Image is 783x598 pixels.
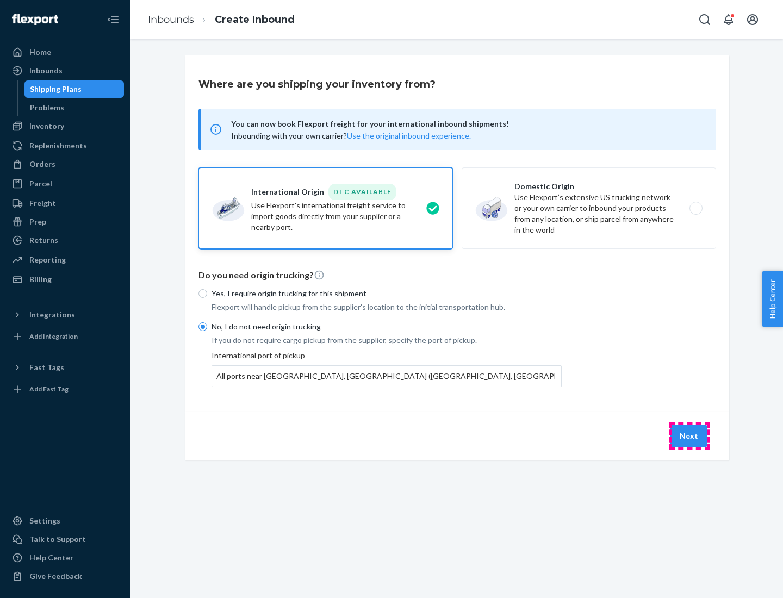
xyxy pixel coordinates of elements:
[7,117,124,135] a: Inventory
[7,531,124,548] a: Talk to Support
[29,47,51,58] div: Home
[7,251,124,269] a: Reporting
[29,178,52,189] div: Parcel
[7,359,124,376] button: Fast Tags
[29,254,66,265] div: Reporting
[139,4,303,36] ol: breadcrumbs
[7,62,124,79] a: Inbounds
[7,213,124,231] a: Prep
[762,271,783,327] button: Help Center
[24,80,125,98] a: Shipping Plans
[198,77,436,91] h3: Where are you shipping your inventory from?
[742,9,763,30] button: Open account menu
[7,137,124,154] a: Replenishments
[231,131,471,140] span: Inbounding with your own carrier?
[7,155,124,173] a: Orders
[29,121,64,132] div: Inventory
[198,289,207,298] input: Yes, I require origin trucking for this shipment
[29,571,82,582] div: Give Feedback
[7,271,124,288] a: Billing
[198,269,716,282] p: Do you need origin trucking?
[29,198,56,209] div: Freight
[148,14,194,26] a: Inbounds
[29,362,64,373] div: Fast Tags
[7,328,124,345] a: Add Integration
[670,425,707,447] button: Next
[24,99,125,116] a: Problems
[12,14,58,25] img: Flexport logo
[102,9,124,30] button: Close Navigation
[231,117,703,130] span: You can now book Flexport freight for your international inbound shipments!
[29,534,86,545] div: Talk to Support
[7,195,124,212] a: Freight
[212,321,562,332] p: No, I do not need origin trucking
[694,9,716,30] button: Open Search Box
[347,130,471,141] button: Use the original inbound experience.
[29,65,63,76] div: Inbounds
[29,274,52,285] div: Billing
[7,306,124,323] button: Integrations
[212,350,562,387] div: International port of pickup
[7,549,124,566] a: Help Center
[29,384,69,394] div: Add Fast Tag
[30,84,82,95] div: Shipping Plans
[29,140,87,151] div: Replenishments
[212,288,562,299] p: Yes, I require origin trucking for this shipment
[198,322,207,331] input: No, I do not need origin trucking
[718,9,739,30] button: Open notifications
[7,43,124,61] a: Home
[29,332,78,341] div: Add Integration
[29,159,55,170] div: Orders
[7,175,124,192] a: Parcel
[7,381,124,398] a: Add Fast Tag
[30,102,64,113] div: Problems
[212,302,562,313] p: Flexport will handle pickup from the supplier's location to the initial transportation hub.
[29,235,58,246] div: Returns
[215,14,295,26] a: Create Inbound
[29,309,75,320] div: Integrations
[29,216,46,227] div: Prep
[212,335,562,346] p: If you do not require cargo pickup from the supplier, specify the port of pickup.
[7,568,124,585] button: Give Feedback
[7,512,124,530] a: Settings
[29,515,60,526] div: Settings
[7,232,124,249] a: Returns
[29,552,73,563] div: Help Center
